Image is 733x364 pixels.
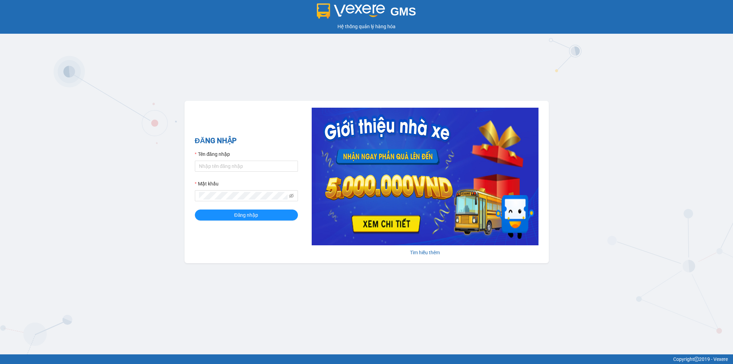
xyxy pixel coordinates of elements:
[234,211,258,219] span: Đăng nhập
[312,249,538,256] div: Tìm hiểu thêm
[195,180,219,188] label: Mật khẩu
[317,3,385,19] img: logo 2
[195,210,298,221] button: Đăng nhập
[5,355,728,363] div: Copyright 2019 - Vexere
[390,5,416,18] span: GMS
[312,108,538,245] img: banner-0
[289,193,294,198] span: eye-invisible
[694,357,699,362] span: copyright
[195,135,298,147] h2: ĐĂNG NHẬP
[317,10,416,16] a: GMS
[195,150,230,158] label: Tên đăng nhập
[195,161,298,172] input: Tên đăng nhập
[199,192,288,200] input: Mật khẩu
[2,23,731,30] div: Hệ thống quản lý hàng hóa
